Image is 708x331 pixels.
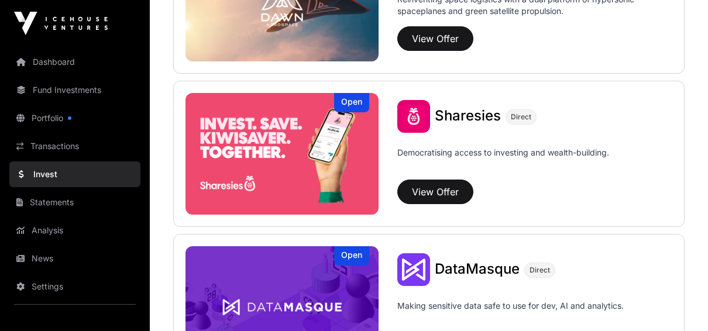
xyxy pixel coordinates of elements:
[9,218,140,243] a: Analysis
[397,147,609,175] p: Democratising access to investing and wealth-building.
[334,246,369,266] div: Open
[397,100,430,133] img: Sharesies
[649,275,708,331] iframe: Chat Widget
[397,180,473,204] button: View Offer
[435,262,520,277] a: DataMasque
[435,109,501,124] a: Sharesies
[14,12,108,35] img: Icehouse Ventures Logo
[397,26,473,51] button: View Offer
[334,93,369,112] div: Open
[397,253,430,286] img: DataMasque
[530,266,550,275] span: Direct
[9,246,140,271] a: News
[9,133,140,159] a: Transactions
[435,260,520,277] span: DataMasque
[185,93,379,215] img: Sharesies
[435,107,501,124] span: Sharesies
[511,112,531,122] span: Direct
[9,105,140,131] a: Portfolio
[9,274,140,299] a: Settings
[9,189,140,215] a: Statements
[9,49,140,75] a: Dashboard
[185,93,379,215] a: SharesiesOpen
[9,161,140,187] a: Invest
[397,300,624,328] p: Making sensitive data safe to use for dev, AI and analytics.
[9,77,140,103] a: Fund Investments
